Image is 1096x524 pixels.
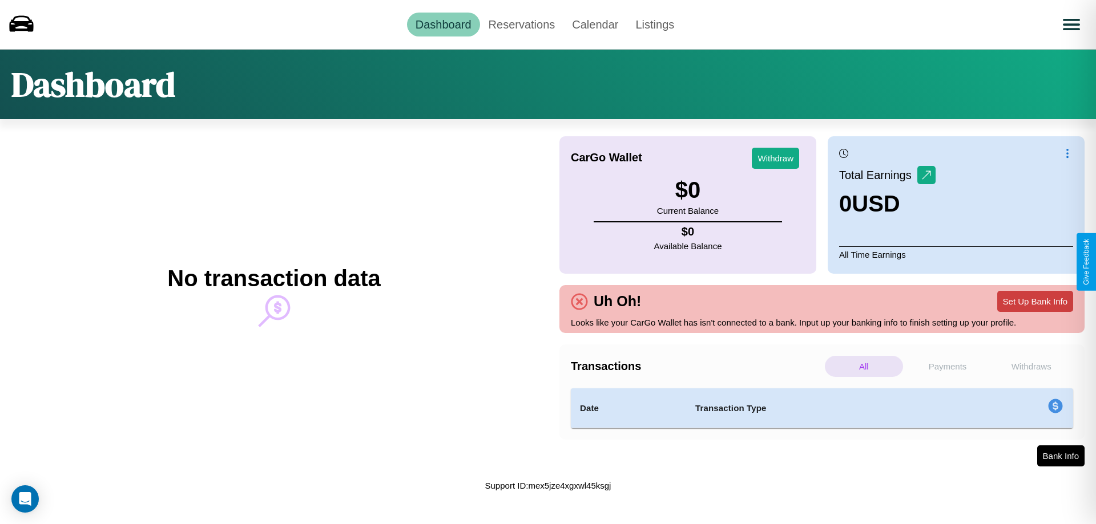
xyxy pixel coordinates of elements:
[571,360,822,373] h4: Transactions
[695,401,954,415] h4: Transaction Type
[1037,445,1085,466] button: Bank Info
[839,246,1073,262] p: All Time Earnings
[657,203,719,218] p: Current Balance
[839,191,936,217] h3: 0 USD
[588,293,647,310] h4: Uh Oh!
[1055,9,1087,40] button: Open menu
[657,177,719,203] h3: $ 0
[571,151,642,164] h4: CarGo Wallet
[654,225,722,238] h4: $ 0
[654,238,722,254] p: Available Balance
[407,13,480,36] a: Dashboard
[992,356,1070,377] p: Withdraws
[571,315,1073,330] p: Looks like your CarGo Wallet has isn't connected to a bank. Input up your banking info to finish ...
[485,478,611,493] p: Support ID: mex5jze4xgxwl45ksgj
[11,61,175,108] h1: Dashboard
[752,148,799,169] button: Withdraw
[825,356,903,377] p: All
[909,356,987,377] p: Payments
[563,13,627,36] a: Calendar
[839,165,917,185] p: Total Earnings
[571,388,1073,428] table: simple table
[580,401,677,415] h4: Date
[997,291,1073,312] button: Set Up Bank Info
[11,485,39,513] div: Open Intercom Messenger
[480,13,564,36] a: Reservations
[167,266,380,291] h2: No transaction data
[1082,239,1090,285] div: Give Feedback
[627,13,683,36] a: Listings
